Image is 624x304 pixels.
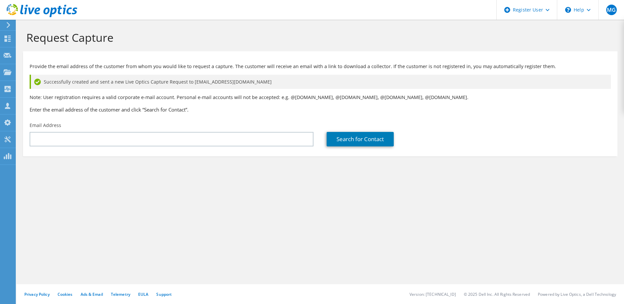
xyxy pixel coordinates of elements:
[24,291,50,297] a: Privacy Policy
[410,291,456,297] li: Version: [TECHNICAL_ID]
[81,291,103,297] a: Ads & Email
[565,7,571,13] svg: \n
[464,291,530,297] li: © 2025 Dell Inc. All Rights Reserved
[30,106,611,113] h3: Enter the email address of the customer and click “Search for Contact”.
[327,132,394,146] a: Search for Contact
[30,94,611,101] p: Note: User registration requires a valid corporate e-mail account. Personal e-mail accounts will ...
[30,63,611,70] p: Provide the email address of the customer from whom you would like to request a capture. The cust...
[58,291,73,297] a: Cookies
[26,31,611,44] h1: Request Capture
[138,291,148,297] a: EULA
[538,291,616,297] li: Powered by Live Optics, a Dell Technology
[156,291,172,297] a: Support
[44,78,272,86] span: Successfully created and sent a new Live Optics Capture Request to [EMAIL_ADDRESS][DOMAIN_NAME]
[111,291,130,297] a: Telemetry
[30,122,61,129] label: Email Address
[606,5,617,15] span: MG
